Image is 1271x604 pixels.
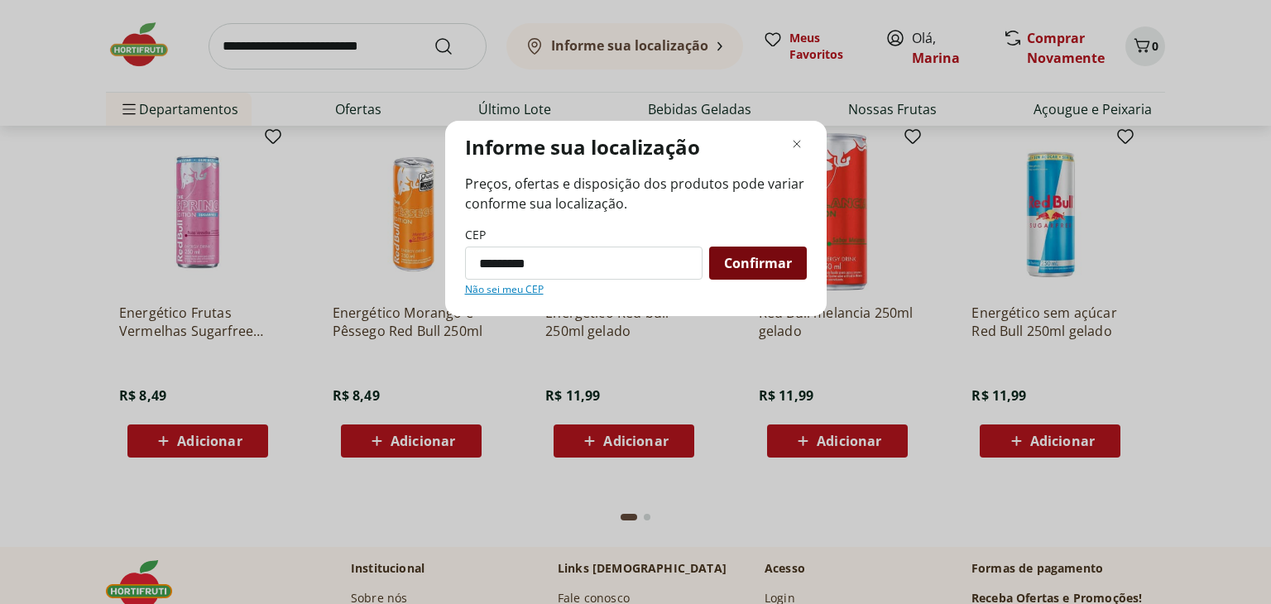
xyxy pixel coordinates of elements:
div: Modal de regionalização [445,121,827,316]
label: CEP [465,227,486,243]
p: Informe sua localização [465,134,700,161]
a: Não sei meu CEP [465,283,544,296]
span: Confirmar [724,256,792,270]
span: Preços, ofertas e disposição dos produtos pode variar conforme sua localização. [465,174,807,213]
button: Fechar modal de regionalização [787,134,807,154]
button: Confirmar [709,247,807,280]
